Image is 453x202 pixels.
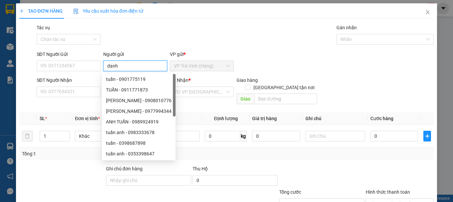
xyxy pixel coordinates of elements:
div: TUẤN - 0911771873 [106,86,172,94]
div: VĂN TUẤN - 0977994344 [102,106,176,116]
div: VP gửi [170,51,234,58]
button: Close [418,3,437,22]
th: Ghi chú [303,112,368,125]
span: Giao hàng [236,78,258,83]
div: tuấn anh - 0983333678 [106,129,172,136]
span: Cước hàng [370,116,393,121]
div: tuấn - 0398687898 [106,139,172,147]
div: ANH TUẤN - 0989924919 [106,118,172,125]
label: Ghi chú đơn hàng [106,166,143,171]
span: [GEOGRAPHIC_DATA] tận nơi [251,84,317,91]
img: icon [73,9,79,14]
span: VP Nhận [170,78,189,83]
button: plus [423,131,431,141]
div: Tổng: 1 [22,150,176,157]
input: Ghi Chú [305,131,365,141]
div: SĐT Người Gửi [37,51,101,58]
span: VP Trà Vinh (Hàng) [174,61,230,71]
div: [PERSON_NAME] - 0908010776 [106,97,172,104]
span: plus [19,9,24,13]
span: kg [240,131,247,141]
div: ANH TUẤN - 0989924919 [102,116,176,127]
label: Gán nhãn [336,25,357,30]
span: Đơn vị tính [75,116,100,121]
span: Khác [79,131,131,141]
div: TUẤN - 0911771873 [102,85,176,95]
span: Giá trị hàng [252,116,277,121]
input: 0 [252,131,300,141]
label: Tác vụ [37,25,50,30]
span: Thu Hộ [193,166,208,171]
div: tuấn - 0901775119 [106,76,172,83]
div: Người gửi [103,51,167,58]
button: delete [22,131,33,141]
span: Tổng cước [279,189,301,195]
input: Ghi chú đơn hàng [106,175,191,186]
div: tuấn - 0398687898 [102,138,176,148]
div: tuấn anh - 0983333678 [102,127,176,138]
span: Giao [236,94,254,104]
div: tuấn anh - 0353398647 [106,150,172,157]
span: Định lượng [214,116,238,121]
span: TẠO ĐƠN HÀNG [19,8,63,14]
span: Yêu cầu xuất hóa đơn điện tử [73,8,144,14]
div: SĐT Người Nhận [37,77,101,84]
div: tuấn - 0901775119 [102,74,176,85]
span: plus [424,133,431,139]
div: [PERSON_NAME] - 0977994344 [106,107,172,115]
span: close [425,10,430,15]
label: Hình thức thanh toán [366,189,410,195]
div: HOÀNG TUẤN - 0908010776 [102,95,176,106]
span: SL [40,116,45,121]
input: Dọc đường [254,94,317,104]
div: tuấn anh - 0353398647 [102,148,176,159]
